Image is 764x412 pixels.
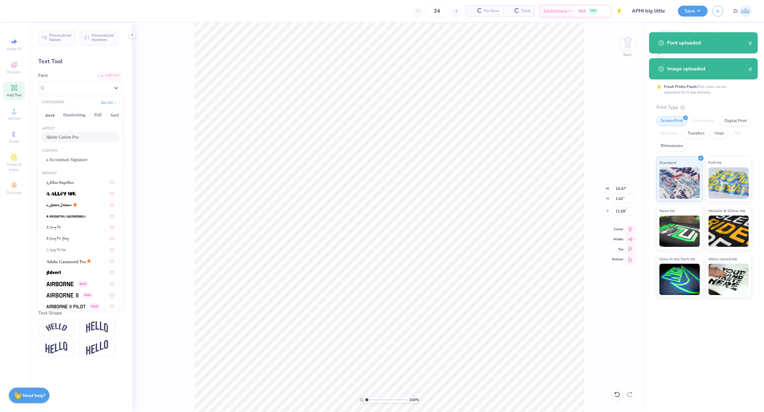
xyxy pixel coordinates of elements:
span: Est. Delivery [543,8,567,14]
strong: Fresh Prints Flash: [664,84,697,89]
img: A Charming Font Outline [46,248,66,252]
span: N/A [579,8,586,14]
span: Personalized Numbers [92,33,114,42]
img: Rise [86,340,108,355]
button: Serif [107,110,122,120]
span: Neon Ink [659,207,675,214]
span: Standard [659,159,676,166]
span: Bottom [612,257,623,262]
div: Print Type [657,104,751,111]
span: Adobe Caslon Pro [46,134,79,140]
div: Font uploaded [667,39,748,47]
span: Greek [89,303,100,309]
span: Upload [8,116,20,121]
input: Untitled Design [627,5,673,17]
div: Add Font [97,72,122,79]
img: a Ahlan Wasahlan [46,181,74,185]
span: Per Item [484,8,499,14]
img: A Charming Font [46,226,61,230]
button: Puff [91,110,105,120]
span: Decorate [7,190,22,195]
span: Greek [77,281,88,287]
img: a Arigatou Gozaimasu [46,214,86,219]
img: a Alloy Ink [46,192,76,196]
span: Top [612,247,623,252]
img: a Antara Distance [46,203,72,207]
span: Greek [9,139,19,144]
img: Airborne II Pilot [46,304,86,309]
button: See All [99,99,118,106]
img: Airborne II [46,293,78,298]
div: Text Tool [38,57,122,66]
span: Add Text [7,93,22,98]
span: Puff Ink [709,159,722,166]
img: Puff Ink [709,167,749,199]
span: Middle [612,237,623,242]
img: Standard [659,167,700,199]
span: Designs [7,69,21,74]
img: Advert [46,271,61,275]
div: Image uploaded [667,65,748,73]
div: Rhinestones [657,141,687,151]
img: Airborne [46,282,74,286]
div: Latest [38,126,122,131]
img: Metallic & Glitter Ink [709,216,749,247]
div: CATEGORIES [42,100,64,105]
span: Personalized Names [49,33,71,42]
button: Handwriting [60,110,89,120]
label: Font [38,72,48,79]
img: Glow in the Dark Ink [659,264,700,295]
img: Arch [86,321,108,333]
span: Image AI [7,46,22,51]
img: Arc [45,323,67,332]
div: Embroidery [689,116,719,126]
div: This color can be expedited for 5 day delivery. [664,84,741,95]
span: Metallic & Glitter Ink [709,207,746,214]
div: Transfers [683,129,709,138]
button: close [748,65,753,73]
div: Applique [657,129,682,138]
button: Greek [42,110,58,120]
span: 100 % [409,397,419,403]
img: Flag [45,342,67,354]
div: Foil [730,129,745,138]
div: Text Shape [38,309,122,317]
button: close [748,39,753,47]
span: Center [612,227,623,231]
span: a Accountant Signature [46,156,87,163]
span: FREE [590,9,596,13]
img: Adobe Garamond Pro [46,259,86,264]
div: Custom [38,148,122,154]
span: Glow in the Dark Ink [659,256,695,262]
img: Water based Ink [709,264,749,295]
span: Total [521,8,531,14]
div: Default [38,171,122,176]
div: Digital Print [720,116,751,126]
input: – – [425,5,449,17]
strong: Need help? [23,393,45,399]
span: Water based Ink [709,256,737,262]
span: Clipart & logos [3,162,25,172]
img: A Charming Font Leftleaning [46,237,69,241]
img: Neon Ink [659,216,700,247]
div: Back [623,52,631,58]
div: Vinyl [710,129,728,138]
div: Screen Print [657,116,687,126]
img: Back [621,36,634,49]
span: Greek [82,292,93,298]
